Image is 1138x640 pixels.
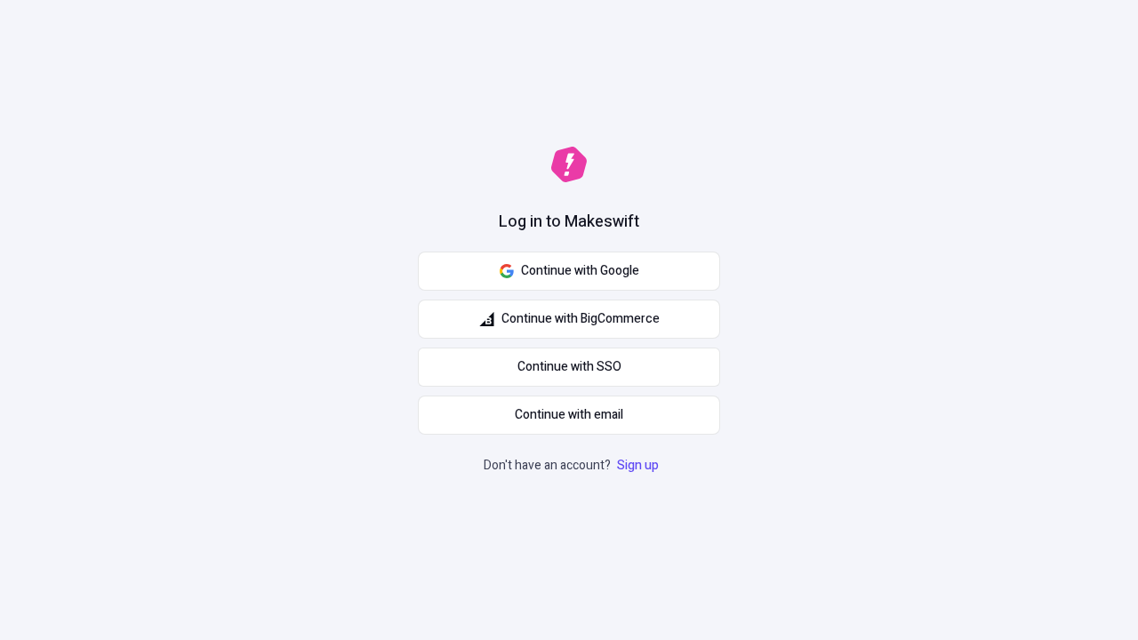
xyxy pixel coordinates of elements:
span: Continue with email [515,405,623,425]
h1: Log in to Makeswift [499,211,639,234]
button: Continue with BigCommerce [418,300,720,339]
p: Don't have an account? [484,456,662,476]
span: Continue with Google [521,261,639,281]
a: Sign up [613,456,662,475]
span: Continue with BigCommerce [501,309,660,329]
button: Continue with Google [418,252,720,291]
button: Continue with email [418,396,720,435]
a: Continue with SSO [418,348,720,387]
